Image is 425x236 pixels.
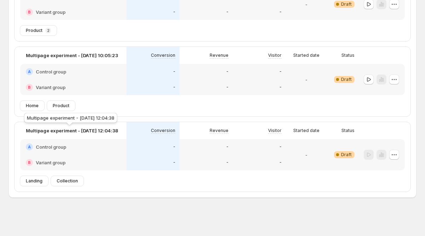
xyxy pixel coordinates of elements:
[26,28,42,33] span: Product
[173,84,175,90] p: -
[28,145,31,149] h2: A
[305,76,307,83] p: -
[341,152,352,158] span: Draft
[268,53,282,58] p: Visitor
[151,53,175,58] p: Conversion
[293,53,319,58] p: Started date
[36,68,66,75] h2: Control group
[47,28,50,33] p: 2
[226,69,228,75] p: -
[173,144,175,150] p: -
[173,69,175,75] p: -
[28,160,31,165] h2: B
[279,144,282,150] p: -
[36,84,66,91] h2: Variant group
[305,1,307,8] p: -
[279,9,282,15] p: -
[26,103,39,109] span: Home
[26,178,42,184] span: Landing
[210,53,228,58] p: Revenue
[279,84,282,90] p: -
[36,9,66,16] h2: Variant group
[341,77,352,82] span: Draft
[226,160,228,165] p: -
[305,151,307,158] p: -
[341,1,352,7] span: Draft
[341,128,355,133] p: Status
[57,178,78,184] span: Collection
[173,9,175,15] p: -
[26,127,118,134] p: Multipage experiment - [DATE] 12:04:38
[151,128,175,133] p: Conversion
[53,103,69,109] span: Product
[26,52,118,59] p: Multipage experiment - [DATE] 10:05:23
[28,10,31,14] h2: B
[268,128,282,133] p: Visitor
[226,84,228,90] p: -
[226,144,228,150] p: -
[293,128,319,133] p: Started date
[28,85,31,89] h2: B
[279,69,282,75] p: -
[36,143,66,150] h2: Control group
[341,53,355,58] p: Status
[279,160,282,165] p: -
[210,128,228,133] p: Revenue
[28,70,31,74] h2: A
[173,160,175,165] p: -
[226,9,228,15] p: -
[36,159,66,166] h2: Variant group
